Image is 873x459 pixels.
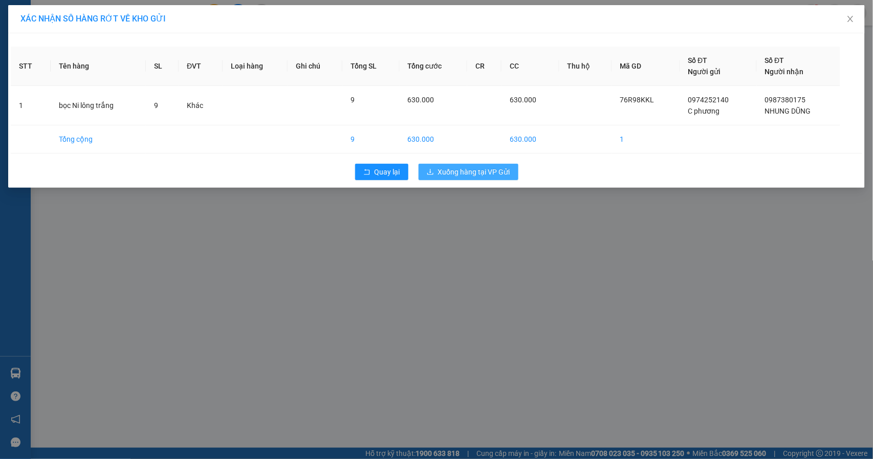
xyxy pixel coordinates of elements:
[51,125,146,154] td: Tổng cộng
[179,86,223,125] td: Khác
[846,15,855,23] span: close
[419,164,518,180] button: downloadXuống hàng tại VP Gửi
[427,168,434,177] span: download
[363,168,370,177] span: rollback
[154,101,158,110] span: 9
[11,47,51,86] th: STT
[146,47,179,86] th: SL
[765,68,804,76] span: Người nhận
[620,96,654,104] span: 76R98KKL
[688,56,708,64] span: Số ĐT
[836,5,865,34] button: Close
[51,47,146,86] th: Tên hàng
[438,166,510,178] span: Xuống hàng tại VP Gửi
[179,47,223,86] th: ĐVT
[288,47,342,86] th: Ghi chú
[559,47,612,86] th: Thu hộ
[342,125,399,154] td: 9
[355,164,408,180] button: rollbackQuay lại
[510,96,536,104] span: 630.000
[501,125,559,154] td: 630.000
[765,56,784,64] span: Số ĐT
[375,166,400,178] span: Quay lại
[400,125,468,154] td: 630.000
[467,47,501,86] th: CR
[765,96,806,104] span: 0987380175
[11,86,51,125] td: 1
[400,47,468,86] th: Tổng cước
[342,47,399,86] th: Tổng SL
[688,96,729,104] span: 0974252140
[20,14,166,24] span: XÁC NHẬN SỐ HÀNG RỚT VỀ KHO GỬI
[408,96,434,104] span: 630.000
[765,107,811,115] span: NHUNG DŨNG
[612,125,680,154] td: 1
[688,107,720,115] span: C phương
[612,47,680,86] th: Mã GD
[51,86,146,125] td: bọc Ni lông trắng
[223,47,288,86] th: Loại hàng
[688,68,721,76] span: Người gửi
[351,96,355,104] span: 9
[501,47,559,86] th: CC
